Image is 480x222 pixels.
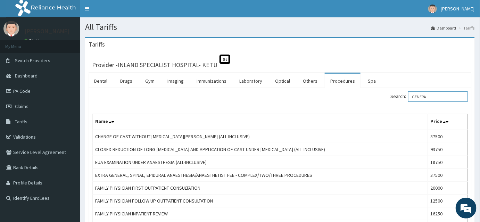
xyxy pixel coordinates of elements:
[89,41,105,48] h3: Tariffs
[428,114,467,130] th: Price
[3,21,19,36] img: User Image
[431,25,456,31] a: Dashboard
[270,74,296,88] a: Optical
[220,55,230,64] span: St
[3,148,132,172] textarea: Type your message and hit 'Enter'
[362,74,381,88] a: Spa
[390,91,468,102] label: Search:
[428,143,467,156] td: 93750
[15,103,28,109] span: Claims
[24,28,70,34] p: [PERSON_NAME]
[428,207,467,220] td: 16250
[92,156,428,169] td: EUA EXAMINATION UNDER ANAESTHESIA (ALL-INCLUSIVE)
[114,3,131,20] div: Minimize live chat window
[457,25,475,31] li: Tariffs
[92,143,428,156] td: CLOSED REDUCTION OF LONG-[MEDICAL_DATA] AND APPLICATION OF CAST UNDER [MEDICAL_DATA] (ALL-INCLUSIVE)
[15,73,38,79] span: Dashboard
[325,74,361,88] a: Procedures
[85,23,475,32] h1: All Tariffs
[92,169,428,182] td: EXTRA GENERAL, SPINAL, EPIDURAL ANAESTHESIA/ANAESTHETIST FEE - COMPLEX/TWO/THREE PROCEDURES
[40,67,96,137] span: We're online!
[15,118,27,125] span: Tariffs
[428,195,467,207] td: 12500
[92,195,428,207] td: FAMILY PHYSICIAN FOLLOW UP OUTPATIENT CONSULTATION
[15,57,50,64] span: Switch Providers
[36,39,117,48] div: Chat with us now
[92,207,428,220] td: FAMILY PHYSICIAN INPATIENT REVIEW
[428,5,437,13] img: User Image
[24,38,41,43] a: Online
[89,74,113,88] a: Dental
[92,182,428,195] td: FAMILY PHYSICIAN FIRST OUTPATIENT CONSULTATION
[92,130,428,143] td: CHANGE OF CAST WITHOUT [MEDICAL_DATA][PERSON_NAME] (ALL-INCLUSIVE)
[441,6,475,12] span: [PERSON_NAME]
[92,114,428,130] th: Name
[13,35,28,52] img: d_794563401_company_1708531726252_794563401
[115,74,138,88] a: Drugs
[162,74,189,88] a: Imaging
[140,74,160,88] a: Gym
[428,130,467,143] td: 37500
[191,74,232,88] a: Immunizations
[428,156,467,169] td: 18750
[297,74,323,88] a: Others
[428,182,467,195] td: 20000
[408,91,468,102] input: Search:
[234,74,268,88] a: Laboratory
[428,169,467,182] td: 37500
[92,62,217,68] h3: Provider - INLAND SPECIALIST HOSPITAL- KETU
